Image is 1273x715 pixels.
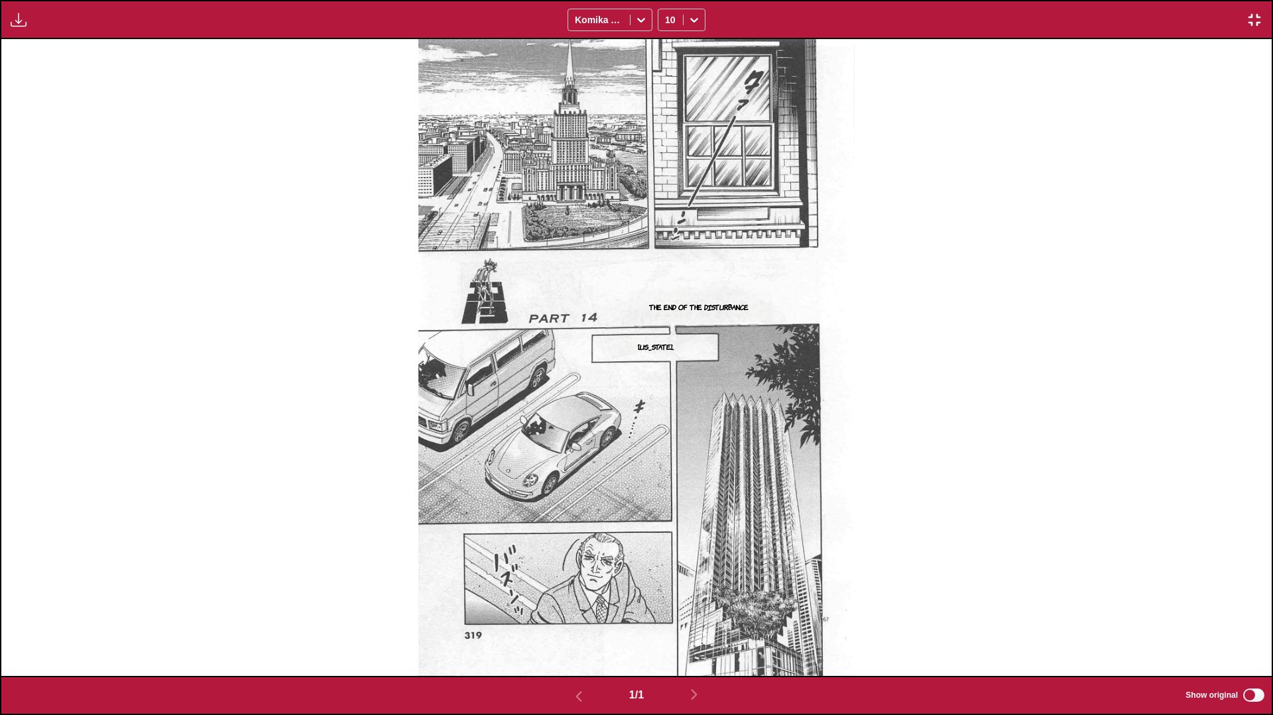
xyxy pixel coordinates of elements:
img: Next page [686,687,702,702]
img: Download translated images [11,12,27,28]
p: The end of the disturbance [646,300,751,313]
span: Show original [1185,690,1238,700]
span: 1 / 1 [629,689,644,701]
p: [US_STATE]... [635,340,677,353]
img: Previous page [571,688,587,704]
img: Manga Panel [418,39,854,676]
input: Show original [1243,688,1264,702]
